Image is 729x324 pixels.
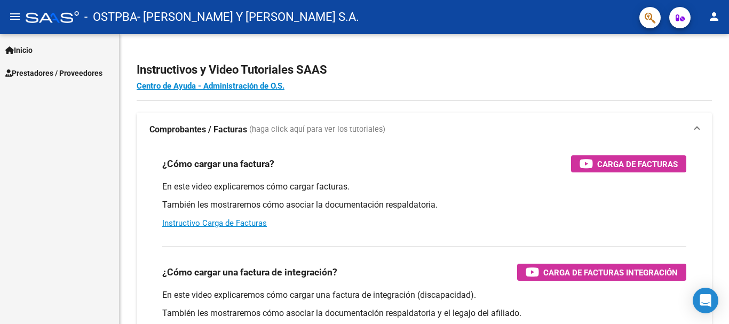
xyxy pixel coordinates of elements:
a: Instructivo Carga de Facturas [162,218,267,228]
h2: Instructivos y Video Tutoriales SAAS [137,60,712,80]
button: Carga de Facturas [571,155,686,172]
h3: ¿Cómo cargar una factura? [162,156,274,171]
strong: Comprobantes / Facturas [149,124,247,136]
button: Carga de Facturas Integración [517,264,686,281]
span: Inicio [5,44,33,56]
h3: ¿Cómo cargar una factura de integración? [162,265,337,280]
mat-icon: menu [9,10,21,23]
p: También les mostraremos cómo asociar la documentación respaldatoria. [162,199,686,211]
mat-icon: person [708,10,720,23]
p: En este video explicaremos cómo cargar facturas. [162,181,686,193]
mat-expansion-panel-header: Comprobantes / Facturas (haga click aquí para ver los tutoriales) [137,113,712,147]
p: En este video explicaremos cómo cargar una factura de integración (discapacidad). [162,289,686,301]
span: Prestadores / Proveedores [5,67,102,79]
span: Carga de Facturas Integración [543,266,678,279]
span: Carga de Facturas [597,157,678,171]
p: También les mostraremos cómo asociar la documentación respaldatoria y el legajo del afiliado. [162,307,686,319]
span: - [PERSON_NAME] Y [PERSON_NAME] S.A. [137,5,359,29]
span: (haga click aquí para ver los tutoriales) [249,124,385,136]
div: Open Intercom Messenger [693,288,718,313]
a: Centro de Ayuda - Administración de O.S. [137,81,284,91]
span: - OSTPBA [84,5,137,29]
